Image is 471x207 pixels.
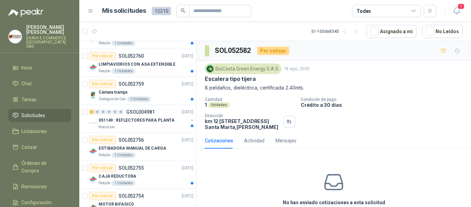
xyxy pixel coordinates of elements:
[206,65,214,73] img: Company Logo
[208,102,230,108] div: Unidades
[26,36,71,48] p: ENAVII E-COMMERCE [GEOGRAPHIC_DATA] SAS
[112,152,136,158] div: 1 Unidades
[457,3,465,10] span: 1
[99,180,110,186] p: Patojito
[99,40,110,46] p: Patojito
[119,194,144,198] p: SOL052754
[182,81,193,87] p: [DATE]
[284,66,310,72] p: 19 ago, 2025
[79,77,196,105] a: Por cotizarSOL052759[DATE] Company LogoCámara trampaZoologico De Cali1 Unidades
[89,80,116,88] div: Por cotizar
[89,147,97,155] img: Company Logo
[79,161,196,189] a: Por cotizarSOL052755[DATE] Company LogoCAJA REDUCTORAPatojito1 Unidades
[205,84,463,92] p: 8 peldaños, dieléctrica, certificada 2.40mts.
[26,25,71,35] p: [PERSON_NAME] [PERSON_NAME]
[450,5,463,17] button: 1
[101,110,106,114] div: 0
[181,8,186,13] span: search
[89,110,94,114] div: 2
[21,143,37,151] span: Cotizar
[422,25,463,38] button: No Leídos
[182,193,193,199] p: [DATE]
[8,157,71,177] a: Órdenes de Compra
[21,128,47,135] span: Licitaciones
[99,89,127,96] p: Cámara trampa
[21,112,45,119] span: Solicitudes
[152,7,171,15] span: 12210
[244,137,264,144] div: Actividad
[182,109,193,115] p: [DATE]
[99,145,166,152] p: ESTIBADORA MANUAL DE CARGA
[119,166,144,170] p: SOL052755
[21,159,64,175] span: Órdenes de Compra
[112,110,118,114] div: 0
[367,25,417,38] button: Asignado a mi
[89,136,116,144] div: Por cotizar
[119,138,144,142] p: SOL052756
[107,110,112,114] div: 0
[99,61,176,68] p: LIMPIAVIDRIOS CON ASA EXTENSIBLE
[99,152,110,158] p: Patojito
[89,91,97,99] img: Company Logo
[99,117,174,124] p: 051149 : REFLECTORES PARA PLANTA
[8,8,43,17] img: Logo peakr
[301,97,468,102] p: Condición de pago
[118,110,123,114] div: 0
[8,61,71,74] a: Inicio
[9,30,22,43] img: Company Logo
[21,199,52,206] span: Configuración
[126,110,155,114] p: GSOL004981
[21,183,47,190] span: Remisiones
[102,6,146,16] h1: Mis solicitudes
[205,64,281,74] div: BioCosta Green Energy S.A.S
[205,102,207,108] p: 1
[182,165,193,171] p: [DATE]
[112,40,136,46] div: 1 Unidades
[95,110,100,114] div: 0
[89,52,116,60] div: Por cotizar
[21,80,32,87] span: Chat
[89,164,116,172] div: Por cotizar
[275,137,297,144] div: Mensajes
[99,68,110,74] p: Patojito
[99,173,136,180] p: CAJA REDUCTORA
[119,82,144,86] p: SOL052759
[205,118,281,130] p: km 12 [STREET_ADDRESS] Santa Marta , [PERSON_NAME]
[182,53,193,59] p: [DATE]
[127,96,151,102] div: 1 Unidades
[21,64,32,72] span: Inicio
[182,137,193,143] p: [DATE]
[21,96,37,103] span: Tareas
[257,47,289,55] div: Por cotizar
[8,141,71,154] a: Cotizar
[205,113,281,118] p: Dirección
[8,180,71,193] a: Remisiones
[205,137,233,144] div: Cotizaciones
[8,93,71,106] a: Tareas
[79,133,196,161] a: Por cotizarSOL052756[DATE] Company LogoESTIBADORA MANUAL DE CARGAPatojito1 Unidades
[357,7,371,15] div: Todas
[8,109,71,122] a: Solicitudes
[119,54,144,58] p: SOL052760
[99,124,114,130] p: Biocirculo
[112,180,136,186] div: 1 Unidades
[301,102,468,108] p: Crédito a 30 días
[89,108,195,130] a: 2 0 0 0 0 0 GSOL004981[DATE] Company Logo051149 : REFLECTORES PARA PLANTABiocirculo
[89,119,97,127] img: Company Logo
[99,96,126,102] p: Zoologico De Cali
[205,97,295,102] p: Cantidad
[8,77,71,90] a: Chat
[311,26,361,37] div: 51 - 100 de 8345
[283,199,385,206] h3: No has enviado cotizaciones a esta solicitud
[8,125,71,138] a: Licitaciones
[205,75,255,83] p: Escalera tipo tijera
[79,49,196,77] a: Por cotizarSOL052760[DATE] Company LogoLIMPIAVIDRIOS CON ASA EXTENSIBLEPatojito1 Unidades
[89,175,97,183] img: Company Logo
[112,68,136,74] div: 1 Unidades
[215,45,252,56] h3: SOL052582
[89,192,116,200] div: Por cotizar
[89,63,97,71] img: Company Logo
